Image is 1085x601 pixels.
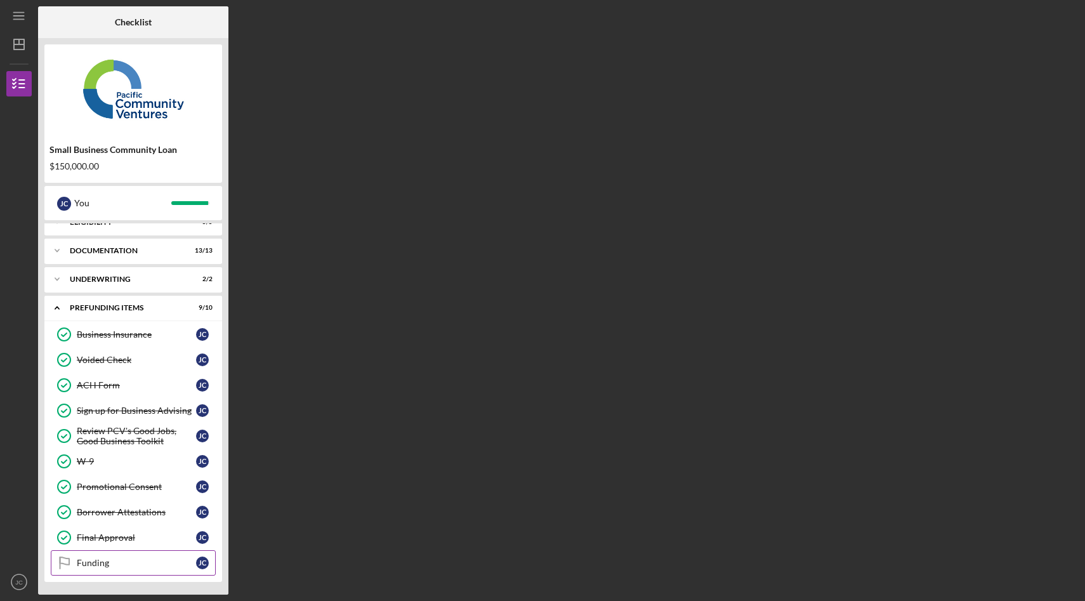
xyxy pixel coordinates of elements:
[51,499,216,525] a: Borrower AttestationsJC
[77,406,196,416] div: Sign up for Business Advising
[196,353,209,366] div: J C
[77,426,196,446] div: Review PCV's Good Jobs, Good Business Toolkit
[51,449,216,474] a: W-9JC
[51,525,216,550] a: Final ApprovalJC
[15,579,23,586] text: JC
[70,304,181,312] div: Prefunding Items
[196,404,209,417] div: J C
[74,192,171,214] div: You
[77,456,196,466] div: W-9
[51,398,216,423] a: Sign up for Business AdvisingJC
[77,380,196,390] div: ACH Form
[196,328,209,341] div: J C
[51,550,216,576] a: FundingJC
[190,247,213,254] div: 13 / 13
[196,531,209,544] div: J C
[70,247,181,254] div: Documentation
[51,373,216,398] a: ACH FormJC
[6,569,32,595] button: JC
[51,474,216,499] a: Promotional ConsentJC
[77,482,196,492] div: Promotional Consent
[51,347,216,373] a: Voided CheckJC
[44,51,222,127] img: Product logo
[57,197,71,211] div: J C
[196,480,209,493] div: J C
[77,532,196,543] div: Final Approval
[51,423,216,449] a: Review PCV's Good Jobs, Good Business ToolkitJC
[196,506,209,518] div: J C
[70,275,181,283] div: Underwriting
[190,304,213,312] div: 9 / 10
[77,558,196,568] div: Funding
[77,507,196,517] div: Borrower Attestations
[115,17,152,27] b: Checklist
[196,379,209,392] div: J C
[49,145,217,155] div: Small Business Community Loan
[49,161,217,171] div: $150,000.00
[196,430,209,442] div: J C
[196,455,209,468] div: J C
[51,322,216,347] a: Business InsuranceJC
[77,355,196,365] div: Voided Check
[77,329,196,340] div: Business Insurance
[190,275,213,283] div: 2 / 2
[196,557,209,569] div: J C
